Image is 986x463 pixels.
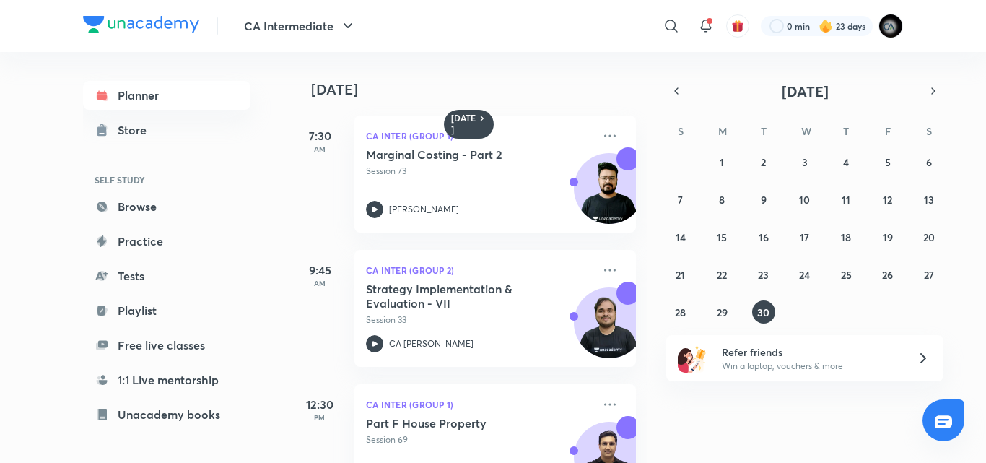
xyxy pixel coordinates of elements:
[717,268,727,282] abbr: September 22, 2025
[752,188,775,211] button: September 9, 2025
[923,230,935,244] abbr: September 20, 2025
[722,360,899,373] p: Win a laptop, vouchers & more
[83,16,199,37] a: Company Logo
[834,225,858,248] button: September 18, 2025
[83,16,199,33] img: Company Logo
[719,193,725,207] abbr: September 8, 2025
[676,230,686,244] abbr: September 14, 2025
[366,165,593,178] p: Session 73
[924,193,934,207] abbr: September 13, 2025
[389,337,474,350] p: CA [PERSON_NAME]
[575,161,644,230] img: Avatar
[841,230,851,244] abbr: September 18, 2025
[752,225,775,248] button: September 16, 2025
[761,124,767,138] abbr: Tuesday
[83,227,250,256] a: Practice
[717,230,727,244] abbr: September 15, 2025
[793,225,816,248] button: September 17, 2025
[843,124,849,138] abbr: Thursday
[841,268,852,282] abbr: September 25, 2025
[717,306,728,319] abbr: September 29, 2025
[722,345,899,360] h6: Refer friends
[669,188,692,211] button: September 7, 2025
[752,263,775,286] button: September 23, 2025
[834,188,858,211] button: September 11, 2025
[926,124,932,138] abbr: Saturday
[761,193,767,207] abbr: September 9, 2025
[885,155,891,169] abbr: September 5, 2025
[366,127,593,144] p: CA Inter (Group 1)
[366,282,546,311] h5: Strategy Implementation & Evaluation - VII
[759,230,769,244] abbr: September 16, 2025
[876,188,899,211] button: September 12, 2025
[366,416,546,430] h5: Part F House Property
[876,150,899,173] button: September 5, 2025
[793,150,816,173] button: September 3, 2025
[819,19,833,33] img: streak
[669,263,692,286] button: September 21, 2025
[83,331,250,360] a: Free live classes
[676,268,685,282] abbr: September 21, 2025
[801,124,811,138] abbr: Wednesday
[678,124,684,138] abbr: Sunday
[669,225,692,248] button: September 14, 2025
[118,121,155,139] div: Store
[885,124,891,138] abbr: Friday
[761,155,766,169] abbr: September 2, 2025
[802,155,808,169] abbr: September 3, 2025
[917,188,941,211] button: September 13, 2025
[83,261,250,290] a: Tests
[83,296,250,325] a: Playlist
[83,365,250,394] a: 1:1 Live mentorship
[876,263,899,286] button: September 26, 2025
[757,306,769,319] abbr: September 30, 2025
[793,188,816,211] button: September 10, 2025
[924,268,934,282] abbr: September 27, 2025
[83,81,250,110] a: Planner
[926,155,932,169] abbr: September 6, 2025
[669,300,692,324] button: September 28, 2025
[291,413,349,422] p: PM
[686,81,923,101] button: [DATE]
[451,113,476,136] h6: [DATE]
[83,116,250,144] a: Store
[878,14,903,38] img: poojita Agrawal
[782,82,829,101] span: [DATE]
[389,203,459,216] p: [PERSON_NAME]
[291,127,349,144] h5: 7:30
[83,192,250,221] a: Browse
[799,268,810,282] abbr: September 24, 2025
[843,155,849,169] abbr: September 4, 2025
[366,261,593,279] p: CA Inter (Group 2)
[675,306,686,319] abbr: September 28, 2025
[834,263,858,286] button: September 25, 2025
[883,230,893,244] abbr: September 19, 2025
[800,230,809,244] abbr: September 17, 2025
[291,279,349,287] p: AM
[366,433,593,446] p: Session 69
[842,193,850,207] abbr: September 11, 2025
[883,193,892,207] abbr: September 12, 2025
[575,295,644,365] img: Avatar
[917,225,941,248] button: September 20, 2025
[731,20,744,33] img: avatar
[710,300,733,324] button: September 29, 2025
[752,300,775,324] button: September 30, 2025
[678,344,707,373] img: referral
[83,168,250,192] h6: SELF STUDY
[291,144,349,153] p: AM
[882,268,893,282] abbr: September 26, 2025
[710,150,733,173] button: September 1, 2025
[366,313,593,326] p: Session 33
[834,150,858,173] button: September 4, 2025
[718,124,727,138] abbr: Monday
[793,263,816,286] button: September 24, 2025
[311,81,650,98] h4: [DATE]
[366,396,593,413] p: CA Inter (Group 1)
[799,193,810,207] abbr: September 10, 2025
[917,263,941,286] button: September 27, 2025
[876,225,899,248] button: September 19, 2025
[752,150,775,173] button: September 2, 2025
[366,147,546,162] h5: Marginal Costing - Part 2
[726,14,749,38] button: avatar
